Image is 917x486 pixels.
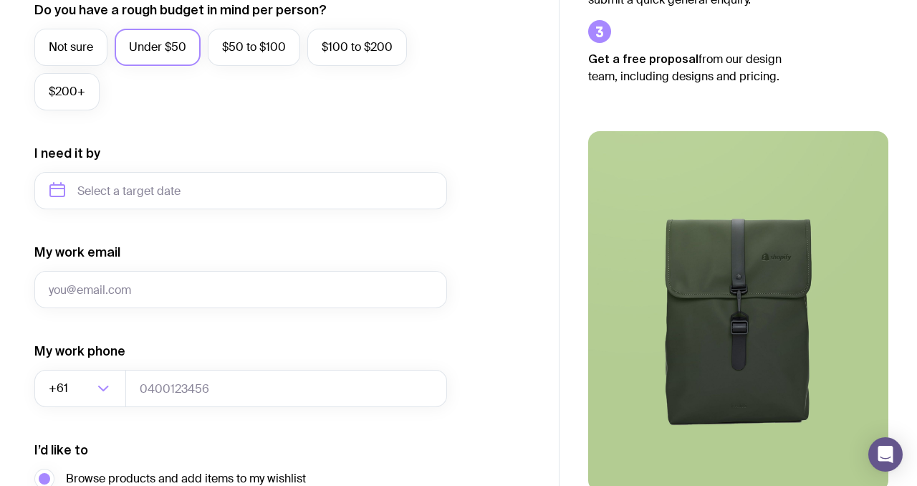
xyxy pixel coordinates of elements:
[34,442,88,459] label: I’d like to
[71,370,93,407] input: Search for option
[34,145,100,162] label: I need it by
[34,29,107,66] label: Not sure
[208,29,300,66] label: $50 to $100
[34,172,447,209] input: Select a target date
[588,52,698,65] strong: Get a free proposal
[34,370,126,407] div: Search for option
[34,1,327,19] label: Do you have a rough budget in mind per person?
[868,437,903,472] div: Open Intercom Messenger
[34,73,100,110] label: $200+
[125,370,447,407] input: 0400123456
[588,50,803,85] p: from our design team, including designs and pricing.
[34,271,447,308] input: you@email.com
[49,370,71,407] span: +61
[307,29,407,66] label: $100 to $200
[34,244,120,261] label: My work email
[115,29,201,66] label: Under $50
[34,343,125,360] label: My work phone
